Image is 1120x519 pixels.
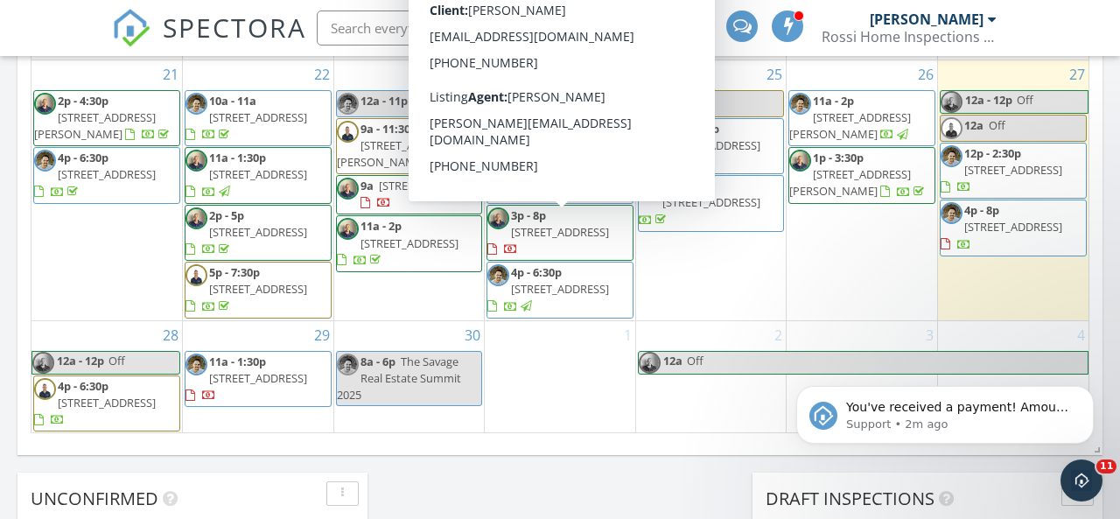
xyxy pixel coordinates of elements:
span: Off [687,93,703,109]
iframe: Intercom live chat [1060,459,1102,501]
a: Go to September 22, 2025 [311,60,333,88]
img: img_5377.jpg [34,93,56,115]
td: Go to September 29, 2025 [183,320,334,433]
a: 2p - 4:30p [STREET_ADDRESS][PERSON_NAME] [34,93,172,142]
img: img_6482_1.jpg [487,150,509,172]
img: img_5377.jpg [185,150,207,172]
input: Search everything... [317,11,667,46]
span: 5p - 7:30p [209,264,260,280]
p: Message from Support, sent 2m ago [76,67,302,83]
img: img_6482_1.jpg [789,93,811,115]
span: [STREET_ADDRESS] [964,219,1062,235]
span: 9a [360,178,374,193]
span: [STREET_ADDRESS] [511,166,609,182]
span: 11a - 2p [813,93,854,109]
a: Go to September 27, 2025 [1066,60,1088,88]
span: 12a [662,93,682,109]
span: [STREET_ADDRESS] [360,235,458,251]
span: 12a [964,117,983,133]
span: 12p - 2:30p [964,145,1021,161]
img: img_6482_1.jpg [34,150,56,172]
td: Go to September 27, 2025 [937,60,1088,320]
img: img_5377.jpg [639,352,661,374]
span: [STREET_ADDRESS] [209,166,307,182]
a: 1p - 3:30p [STREET_ADDRESS] [486,147,633,204]
a: 11a - 2p [STREET_ADDRESS][PERSON_NAME] [789,93,911,142]
span: 11a - 2p [360,218,402,234]
a: SPECTORA [112,24,306,60]
a: Go to September 23, 2025 [461,60,484,88]
span: 12a - 11p [360,93,408,109]
a: Go to September 25, 2025 [763,60,786,88]
a: 2p - 4:30p [STREET_ADDRESS][PERSON_NAME] [33,90,180,147]
a: 1p - 3:30p [STREET_ADDRESS][PERSON_NAME] [789,150,927,199]
img: img_5377.jpg [337,178,359,200]
img: img_5377.jpg [941,91,962,113]
img: The Best Home Inspection Software - Spectora [112,9,150,47]
span: 11a - 1:30p [209,150,266,165]
span: [STREET_ADDRESS][PERSON_NAME] [789,109,911,142]
a: 12p - 2:30p [STREET_ADDRESS] [940,143,1087,200]
a: Go to September 29, 2025 [311,321,333,349]
a: 4p - 6:30p [STREET_ADDRESS] [486,262,633,319]
img: img_6482_1.jpg [941,202,962,224]
a: 5p - 7:30p [STREET_ADDRESS] [185,264,307,313]
span: 1p - 3:30p [511,150,562,165]
img: img_5377.jpg [337,218,359,240]
td: Go to September 23, 2025 [333,60,485,320]
td: Go to October 3, 2025 [787,320,938,433]
a: 1p - 2p [STREET_ADDRESS] [638,175,785,232]
span: [STREET_ADDRESS] [662,137,760,153]
span: [STREET_ADDRESS] [209,370,307,386]
span: 11a - 1:30p [209,354,266,369]
img: copy_of_blue_and_black_illustrative_gaming_esports_logo.jpeg [185,264,207,286]
iframe: Intercom notifications message [770,349,1120,472]
a: 11a - 2p [STREET_ADDRESS][PERSON_NAME] [788,90,935,147]
span: [STREET_ADDRESS] [58,395,156,410]
img: img_6482_1.jpg [639,178,661,200]
a: Go to October 1, 2025 [620,321,635,349]
a: 10a - 11a [STREET_ADDRESS] [185,93,307,142]
img: img_6482_1.jpg [337,354,359,375]
a: Go to October 4, 2025 [1074,321,1088,349]
span: 8a - 6p [360,354,395,369]
img: img_5377.jpg [487,207,509,229]
a: 11a - 2p [STREET_ADDRESS] [336,215,483,272]
span: Draft Inspections [766,487,934,510]
td: Go to October 4, 2025 [937,320,1088,433]
img: img_6482_1.jpg [185,93,207,115]
span: Off [1017,92,1033,108]
a: 11a - 1:30p [STREET_ADDRESS] [639,121,760,170]
a: 4p - 6:30p [STREET_ADDRESS] [487,264,609,313]
a: 11a - 2p [STREET_ADDRESS] [337,218,458,267]
span: 9a - 11:30a [360,121,417,137]
span: SPECTORA [163,9,306,46]
span: [STREET_ADDRESS] [511,224,609,240]
img: img_6482_1.jpg [487,264,509,286]
span: The Savage Real Estate Summit 2025 [337,354,461,403]
a: Go to September 21, 2025 [159,60,182,88]
span: [STREET_ADDRESS] [964,162,1062,178]
td: Go to September 25, 2025 [635,60,787,320]
span: 4p - 6:30p [511,264,562,280]
span: 9a - 11:30a [511,93,568,109]
td: Go to September 24, 2025 [485,60,636,320]
span: 1p - 3:30p [813,150,864,165]
a: 4p - 6:30p [STREET_ADDRESS] [33,375,180,432]
img: img_5377.jpg [185,207,207,229]
td: Go to September 26, 2025 [787,60,938,320]
span: 1p - 2p [662,178,697,193]
td: Go to September 28, 2025 [31,320,183,433]
a: 4p - 8p [STREET_ADDRESS] [941,202,1062,251]
img: img_6482_1.jpg [941,145,962,167]
img: img_6482_1.jpg [639,121,661,143]
a: 3p - 8p [STREET_ADDRESS] [486,205,633,262]
img: img_6482_1.jpg [337,93,359,115]
img: copy_of_blue_and_black_illustrative_gaming_esports_logo.jpeg [34,378,56,400]
img: copy_of_blue_and_black_illustrative_gaming_esports_logo.jpeg [487,93,509,115]
a: Go to September 28, 2025 [159,321,182,349]
a: 4p - 6:30p [STREET_ADDRESS] [33,147,180,204]
span: [STREET_ADDRESS] [209,281,307,297]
